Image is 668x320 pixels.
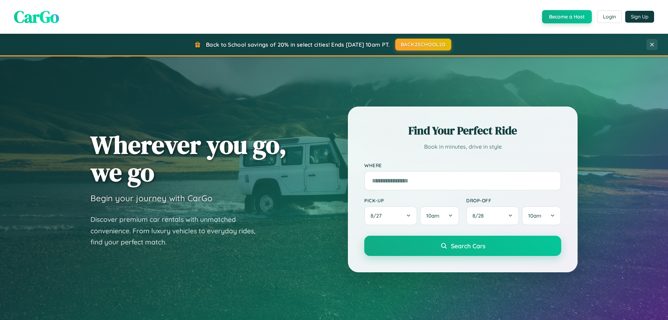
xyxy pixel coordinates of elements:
button: Search Cars [364,236,561,256]
button: Login [597,10,622,23]
h3: Begin your journey with CarGo [90,193,213,203]
span: Back to School savings of 20% in select cities! Ends [DATE] 10am PT. [206,41,390,48]
label: Drop-off [466,197,561,203]
button: BACK2SCHOOL20 [395,39,451,50]
p: Discover premium car rentals with unmatched convenience. From luxury vehicles to everyday rides, ... [90,214,264,248]
h1: Wherever you go, we go [90,131,287,186]
span: 8 / 27 [371,212,385,219]
button: 8/28 [466,206,519,225]
label: Where [364,162,561,168]
span: 8 / 28 [472,212,487,219]
span: CarGo [14,5,59,28]
button: 10am [522,206,561,225]
h2: Find Your Perfect Ride [364,123,561,138]
span: 10am [528,212,541,219]
span: Search Cars [451,242,485,250]
button: Sign Up [625,11,654,23]
button: Become a Host [542,10,592,23]
span: 10am [426,212,439,219]
label: Pick-up [364,197,459,203]
button: 8/27 [364,206,417,225]
button: 10am [420,206,459,225]
p: Book in minutes, drive in style [364,142,561,152]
